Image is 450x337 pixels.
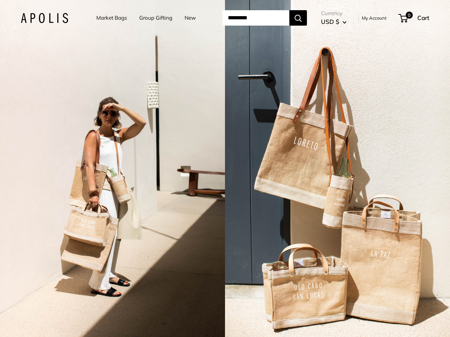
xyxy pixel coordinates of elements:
a: My Account [362,14,387,22]
a: New [185,13,196,23]
span: USD $ [321,18,339,25]
span: Cart [417,14,429,21]
span: 0 [406,12,413,19]
a: Group Gifting [139,13,172,23]
img: Apolis [21,13,68,23]
input: Search... [222,10,289,26]
a: Market Bags [96,13,127,23]
button: Search [289,10,307,26]
button: USD $ [321,16,347,27]
span: Currency [321,8,347,18]
a: 0 Cart [399,12,429,24]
